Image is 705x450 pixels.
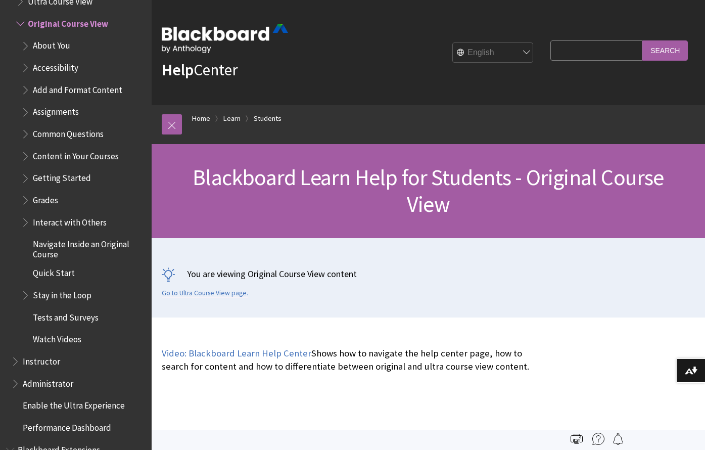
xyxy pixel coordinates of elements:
input: Search [642,40,688,60]
p: You are viewing Original Course View content [162,267,695,280]
span: Content in Your Courses [33,148,119,161]
span: Administrator [23,375,73,389]
a: HelpCenter [162,60,238,80]
a: Students [254,112,281,125]
img: Follow this page [612,433,624,445]
span: Common Questions [33,125,104,139]
strong: Help [162,60,194,80]
span: Performance Dashboard [23,419,111,433]
span: Watch Videos [33,331,81,345]
span: Add and Format Content [33,81,122,95]
select: Site Language Selector [453,43,534,63]
p: Shows how to navigate the help center page, how to search for content and how to differentiate be... [162,347,545,373]
span: Blackboard Learn Help for Students - Original Course View [193,163,664,218]
span: Instructor [23,353,60,367]
img: Blackboard by Anthology [162,24,288,53]
span: About You [33,37,70,51]
span: Tests and Surveys [33,309,99,323]
img: More help [592,433,604,445]
span: Original Course View [28,15,108,29]
span: Quick Start [33,265,75,279]
span: Assignments [33,104,79,117]
span: Grades [33,192,58,205]
a: Video: Blackboard Learn Help Center [162,347,311,359]
img: Print [571,433,583,445]
span: Navigate Inside an Original Course [33,236,145,259]
span: Accessibility [33,59,78,73]
span: Interact with Others [33,214,107,228]
span: Getting Started [33,170,91,184]
a: Learn [223,112,241,125]
span: Stay in the Loop [33,287,91,300]
span: Enable the Ultra Experience [23,397,125,411]
a: Home [192,112,210,125]
a: Go to Ultra Course View page. [162,289,248,298]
